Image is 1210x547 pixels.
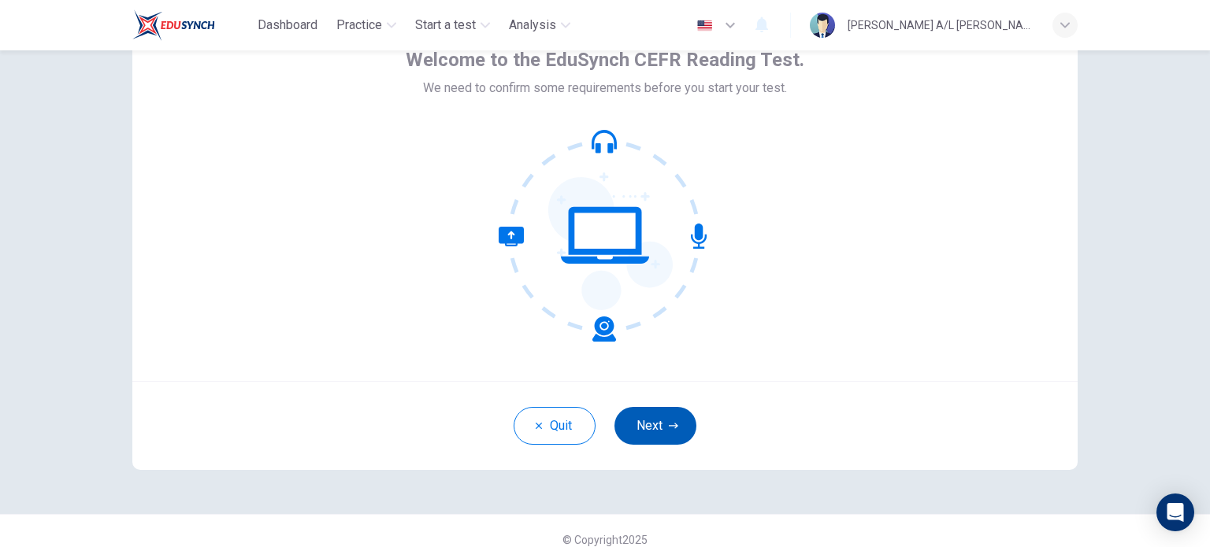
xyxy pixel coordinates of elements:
span: Dashboard [258,16,317,35]
span: Practice [336,16,382,35]
img: EduSynch logo [132,9,215,41]
button: Start a test [409,11,496,39]
span: We need to confirm some requirements before you start your test. [423,79,787,98]
img: Profile picture [810,13,835,38]
img: en [695,20,714,31]
a: EduSynch logo [132,9,251,41]
span: Analysis [509,16,556,35]
button: Practice [330,11,403,39]
button: Analysis [503,11,577,39]
div: Open Intercom Messenger [1156,493,1194,531]
span: © Copyright 2025 [562,534,648,546]
button: Next [614,407,696,445]
span: Welcome to the EduSynch CEFR Reading Test. [406,47,804,72]
div: [PERSON_NAME] A/L [PERSON_NAME] [848,16,1034,35]
button: Quit [514,407,596,445]
span: Start a test [415,16,476,35]
button: Dashboard [251,11,324,39]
